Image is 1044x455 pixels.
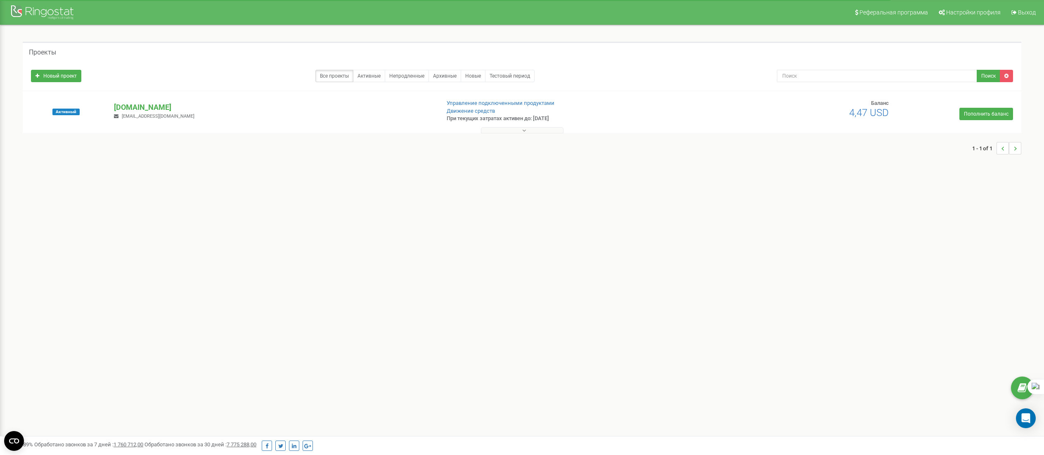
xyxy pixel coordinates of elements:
a: Активные [353,70,385,82]
span: Реферальная программа [859,9,928,16]
a: Тестовый период [485,70,535,82]
span: Активный [52,109,80,115]
a: Управление подключенными продуктами [447,100,554,106]
button: Open CMP widget [4,431,24,451]
button: Поиск [977,70,1000,82]
span: 4,47 USD [849,107,889,118]
p: [DOMAIN_NAME] [114,102,433,113]
div: Open Intercom Messenger [1016,408,1036,428]
a: Непродленные [385,70,429,82]
span: Настройки профиля [946,9,1001,16]
u: 7 775 288,00 [227,441,256,448]
input: Поиск [777,70,977,82]
a: Архивные [428,70,461,82]
span: Обработано звонков за 7 дней : [34,441,143,448]
span: Обработано звонков за 30 дней : [144,441,256,448]
a: Новый проект [31,70,81,82]
a: Движение средств [447,108,495,114]
a: Новые [461,70,485,82]
p: При текущих затратах активен до: [DATE] [447,115,683,123]
span: [EMAIL_ADDRESS][DOMAIN_NAME] [122,114,194,119]
span: Выход [1018,9,1036,16]
u: 1 760 712,00 [114,441,143,448]
nav: ... [972,134,1021,163]
a: Пополнить баланс [959,108,1013,120]
h5: Проекты [29,49,56,56]
span: Баланс [871,100,889,106]
a: Все проекты [315,70,353,82]
span: 1 - 1 of 1 [972,142,997,154]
